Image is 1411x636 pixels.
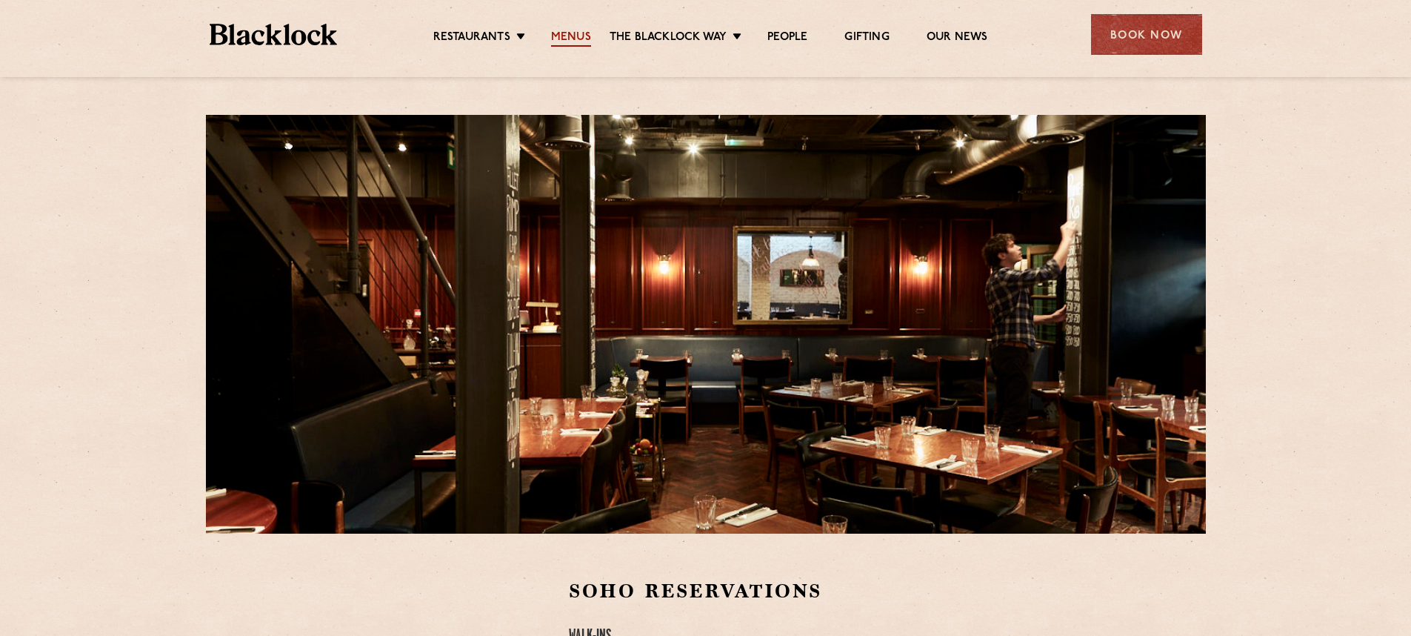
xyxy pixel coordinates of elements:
a: Menus [551,30,591,47]
a: Restaurants [433,30,510,47]
a: Gifting [844,30,889,47]
a: The Blacklock Way [610,30,727,47]
img: BL_Textured_Logo-footer-cropped.svg [210,24,338,45]
div: Book Now [1091,14,1202,55]
a: People [767,30,807,47]
h2: Soho Reservations [569,578,1137,604]
a: Our News [927,30,988,47]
